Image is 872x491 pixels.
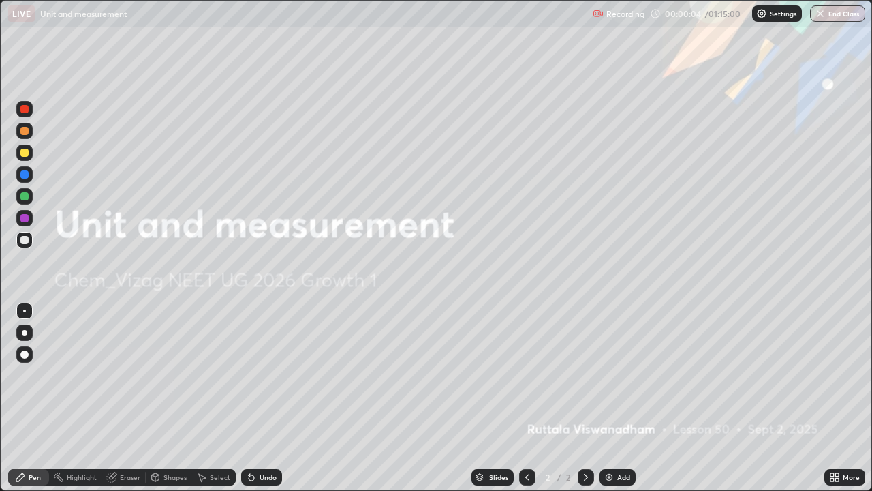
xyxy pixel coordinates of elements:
img: end-class-cross [815,8,826,19]
div: Pen [29,474,41,481]
div: Select [210,474,230,481]
p: Recording [606,9,644,19]
div: 2 [564,471,572,483]
div: Add [617,474,630,481]
img: add-slide-button [604,472,614,483]
div: Shapes [163,474,187,481]
img: class-settings-icons [756,8,767,19]
div: Undo [260,474,277,481]
p: LIVE [12,8,31,19]
div: Eraser [120,474,140,481]
div: Highlight [67,474,97,481]
p: Unit and measurement [40,8,127,19]
div: 2 [541,473,555,481]
div: / [557,473,561,481]
div: Slides [489,474,508,481]
div: More [843,474,860,481]
p: Settings [770,10,796,17]
button: End Class [810,5,865,22]
img: recording.375f2c34.svg [593,8,604,19]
